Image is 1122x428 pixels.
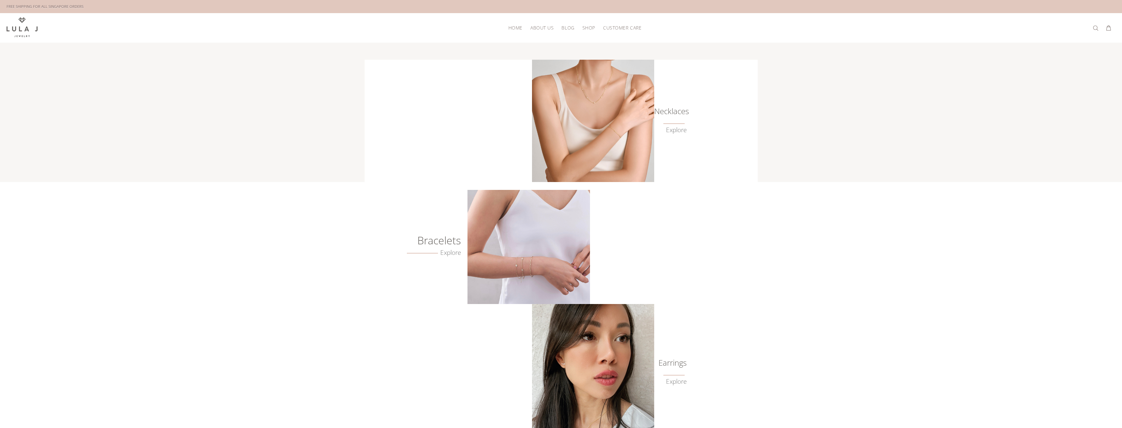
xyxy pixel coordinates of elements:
[561,25,574,30] span: BLOG
[603,25,641,30] span: CUSTOMER CARE
[530,25,554,30] span: ABOUT US
[7,3,84,10] div: FREE SHIPPING FOR ALL SINGAPORE ORDERS
[654,108,687,114] h6: Necklaces
[666,378,687,385] a: Explore
[558,23,578,33] a: BLOG
[504,23,526,33] a: HOME
[579,23,599,33] a: SHOP
[526,23,558,33] a: ABOUT US
[599,23,641,33] a: CUSTOMER CARE
[666,126,687,134] a: Explore
[582,25,595,30] span: SHOP
[467,190,590,304] img: Crafted Gold Bracelets from Lula J Jewelry
[532,60,654,182] img: Lula J Gold Necklaces Collection
[508,25,523,30] span: HOME
[387,237,461,244] h6: Bracelets
[654,359,687,366] a: Earrings
[407,249,461,256] a: Explore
